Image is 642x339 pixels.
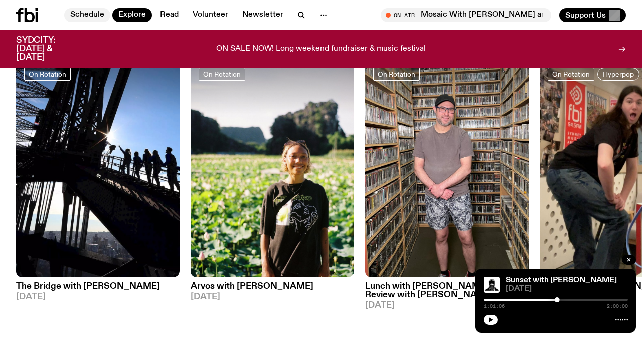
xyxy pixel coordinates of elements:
p: ON SALE NOW! Long weekend fundraiser & music festival [216,45,426,54]
span: On Rotation [203,70,241,78]
span: Hyperpop [603,70,634,78]
a: Read [154,8,185,22]
span: 2:00:00 [607,304,628,309]
span: [DATE] [191,293,354,301]
h3: SYDCITY: [DATE] & [DATE] [16,36,80,62]
span: Support Us [565,11,606,20]
a: Newsletter [236,8,289,22]
a: Lunch with [PERSON_NAME] / Peer Review with [PERSON_NAME][DATE] [365,277,529,310]
h3: Arvos with [PERSON_NAME] [191,282,354,291]
button: On AirMosaic With [PERSON_NAME] and [PERSON_NAME] [381,8,551,22]
a: Sunset with [PERSON_NAME] [506,276,617,284]
span: On Rotation [29,70,66,78]
a: Hyperpop [597,68,639,81]
button: Support Us [559,8,626,22]
h3: The Bridge with [PERSON_NAME] [16,282,180,291]
span: [DATE] [506,285,628,293]
img: People climb Sydney's Harbour Bridge [16,60,180,277]
h3: Lunch with [PERSON_NAME] / Peer Review with [PERSON_NAME] [365,282,529,299]
span: [DATE] [16,293,180,301]
span: On Rotation [552,70,590,78]
img: Bri is smiling and wearing a black t-shirt. She is standing in front of a lush, green field. Ther... [191,60,354,277]
a: On Rotation [548,68,594,81]
a: On Rotation [24,68,71,81]
a: Explore [112,8,152,22]
a: Volunteer [187,8,234,22]
a: Schedule [64,8,110,22]
span: [DATE] [365,301,529,310]
a: On Rotation [199,68,245,81]
span: 1:01:06 [484,304,505,309]
a: Arvos with [PERSON_NAME][DATE] [191,277,354,301]
a: On Rotation [373,68,420,81]
span: On Rotation [378,70,415,78]
a: The Bridge with [PERSON_NAME][DATE] [16,277,180,301]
